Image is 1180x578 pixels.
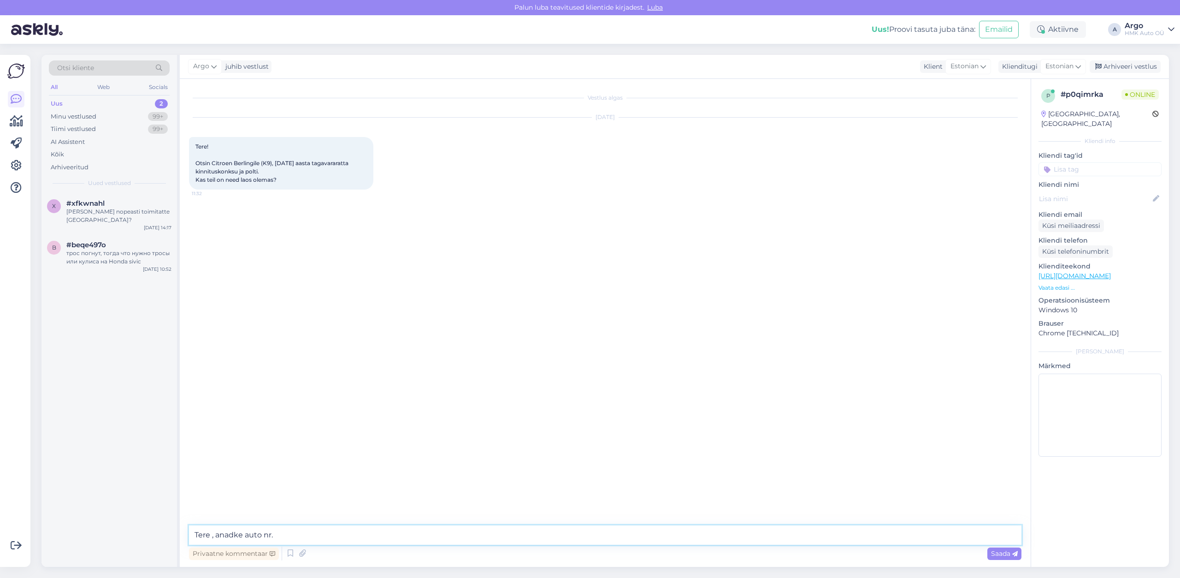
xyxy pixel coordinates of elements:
[66,249,171,266] div: трос погнут, тогда что нужно тросы или кулиса на Honda sivic
[1125,30,1164,37] div: HMK Auto OÜ
[872,25,889,34] b: Uus!
[1038,236,1162,245] p: Kliendi telefon
[49,81,59,93] div: All
[189,548,279,560] div: Privaatne kommentaar
[195,143,350,183] span: Tere! Otsin Citroen Berlingile (K9), [DATE] aasta tagavararatta kinnituskonksu ja polti. Kas teil...
[1061,89,1121,100] div: # p0qimrka
[66,208,171,224] div: [PERSON_NAME] nopeasti toimitatte [GEOGRAPHIC_DATA]?
[51,99,63,108] div: Uus
[7,62,25,80] img: Askly Logo
[1046,92,1050,99] span: p
[920,62,943,72] div: Klient
[95,81,112,93] div: Web
[1121,89,1159,100] span: Online
[51,163,88,172] div: Arhiveeritud
[1108,23,1121,36] div: A
[1090,60,1161,73] div: Arhiveeri vestlus
[644,3,666,12] span: Luba
[1038,272,1111,280] a: [URL][DOMAIN_NAME]
[52,203,56,209] span: x
[1038,296,1162,305] p: Operatsioonisüsteem
[143,266,171,273] div: [DATE] 10:52
[1038,137,1162,145] div: Kliendi info
[1038,220,1104,232] div: Küsi meiliaadressi
[1038,328,1162,338] p: Chrome [TECHNICAL_ID]
[1038,180,1162,190] p: Kliendi nimi
[872,24,975,35] div: Proovi tasuta juba täna:
[1125,22,1164,30] div: Argo
[1045,61,1074,72] span: Estonian
[57,63,94,73] span: Otsi kliente
[148,112,168,121] div: 99+
[51,125,96,134] div: Tiimi vestlused
[998,62,1038,72] div: Klienditugi
[1038,305,1162,315] p: Windows 10
[950,61,979,72] span: Estonian
[193,61,209,72] span: Argo
[51,150,64,159] div: Kõik
[155,99,168,108] div: 2
[1038,162,1162,176] input: Lisa tag
[1030,21,1086,38] div: Aktiivne
[1125,22,1174,37] a: ArgoHMK Auto OÜ
[1038,210,1162,220] p: Kliendi email
[222,62,269,72] div: juhib vestlust
[1038,347,1162,356] div: [PERSON_NAME]
[189,525,1021,545] textarea: Tere , anadke auto nr.
[88,179,131,187] span: Uued vestlused
[51,112,96,121] div: Minu vestlused
[192,190,226,197] span: 11:32
[148,125,168,134] div: 99+
[1038,262,1162,271] p: Klienditeekond
[1038,319,1162,328] p: Brauser
[1039,194,1151,204] input: Lisa nimi
[51,137,85,147] div: AI Assistent
[52,244,56,251] span: b
[66,241,106,249] span: #beqe497o
[189,94,1021,102] div: Vestlus algas
[1038,151,1162,161] p: Kliendi tag'id
[1038,361,1162,371] p: Märkmed
[1038,284,1162,292] p: Vaata edasi ...
[979,21,1019,38] button: Emailid
[189,113,1021,121] div: [DATE]
[991,549,1018,558] span: Saada
[144,224,171,231] div: [DATE] 14:17
[1038,245,1113,258] div: Küsi telefoninumbrit
[1041,109,1152,129] div: [GEOGRAPHIC_DATA], [GEOGRAPHIC_DATA]
[66,199,105,208] span: #xfkwnahl
[147,81,170,93] div: Socials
